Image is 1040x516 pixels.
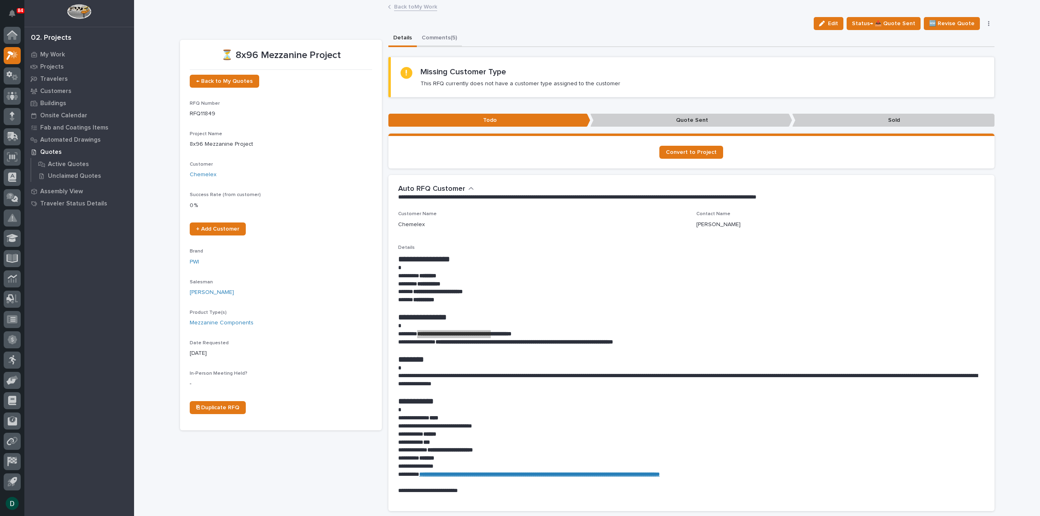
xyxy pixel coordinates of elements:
a: ⎘ Duplicate RFQ [190,401,246,414]
span: Success Rate (from customer) [190,192,261,197]
a: My Work [24,48,134,60]
a: Travelers [24,73,134,85]
button: users-avatar [4,495,21,512]
p: Onsite Calendar [40,112,87,119]
span: Edit [828,20,838,27]
h2: Auto RFQ Customer [398,185,465,194]
p: Automated Drawings [40,136,101,144]
div: Notifications84 [10,10,21,23]
span: ⎘ Duplicate RFQ [196,405,239,410]
p: Chemelex [398,220,425,229]
a: Automated Drawings [24,134,134,146]
p: Travelers [40,76,68,83]
p: [PERSON_NAME] [696,220,741,229]
p: Active Quotes [48,161,89,168]
p: Projects [40,63,64,71]
a: Convert to Project [659,146,723,159]
p: 84 [18,8,23,13]
a: Back toMy Work [394,2,437,11]
a: Onsite Calendar [24,109,134,121]
span: + Add Customer [196,226,239,232]
span: Product Type(s) [190,310,227,315]
p: Customers [40,88,71,95]
a: Traveler Status Details [24,197,134,209]
a: Assembly View [24,185,134,197]
img: Workspace Logo [67,4,91,19]
button: Edit [814,17,843,30]
span: Contact Name [696,212,730,216]
p: This RFQ currently does not have a customer type assigned to the customer [420,80,620,87]
p: 8x96 Mezzanine Project [190,140,372,149]
p: My Work [40,51,65,58]
a: ← Back to My Quotes [190,75,259,88]
p: Todo [388,114,590,127]
span: 🆕 Revise Quote [929,19,975,28]
a: Projects [24,60,134,73]
a: Active Quotes [31,158,134,170]
p: ⏳ 8x96 Mezzanine Project [190,50,372,61]
h2: Missing Customer Type [420,67,506,77]
span: Details [398,245,415,250]
a: + Add Customer [190,222,246,235]
span: Brand [190,249,203,254]
p: Assembly View [40,188,83,195]
button: Auto RFQ Customer [398,185,474,194]
a: [PERSON_NAME] [190,288,234,297]
p: [DATE] [190,349,372,358]
button: Details [388,30,417,47]
a: Mezzanine Components [190,319,253,327]
span: Convert to Project [666,149,717,155]
button: Status→ 📤 Quote Sent [847,17,921,30]
div: 02. Projects [31,34,71,43]
a: PWI [190,258,199,266]
p: Buildings [40,100,66,107]
p: 0 % [190,201,372,210]
a: Buildings [24,97,134,109]
p: Quotes [40,149,62,156]
span: Project Name [190,132,222,136]
a: Chemelex [190,171,217,179]
a: Fab and Coatings Items [24,121,134,134]
span: Customer Name [398,212,437,216]
span: Customer [190,162,213,167]
button: Notifications [4,5,21,22]
p: Traveler Status Details [40,200,107,207]
span: In-Person Meeting Held? [190,371,247,376]
a: Unclaimed Quotes [31,170,134,181]
span: Date Requested [190,341,229,345]
p: Unclaimed Quotes [48,173,101,180]
span: RFQ Number [190,101,220,106]
p: - [190,380,372,388]
span: Status→ 📤 Quote Sent [852,19,915,28]
span: Salesman [190,280,213,285]
p: RFQ11849 [190,110,372,118]
p: Sold [792,114,994,127]
p: Fab and Coatings Items [40,124,108,132]
button: 🆕 Revise Quote [924,17,980,30]
button: Comments (5) [417,30,462,47]
span: ← Back to My Quotes [196,78,253,84]
a: Customers [24,85,134,97]
p: Quote Sent [590,114,792,127]
a: Quotes [24,146,134,158]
